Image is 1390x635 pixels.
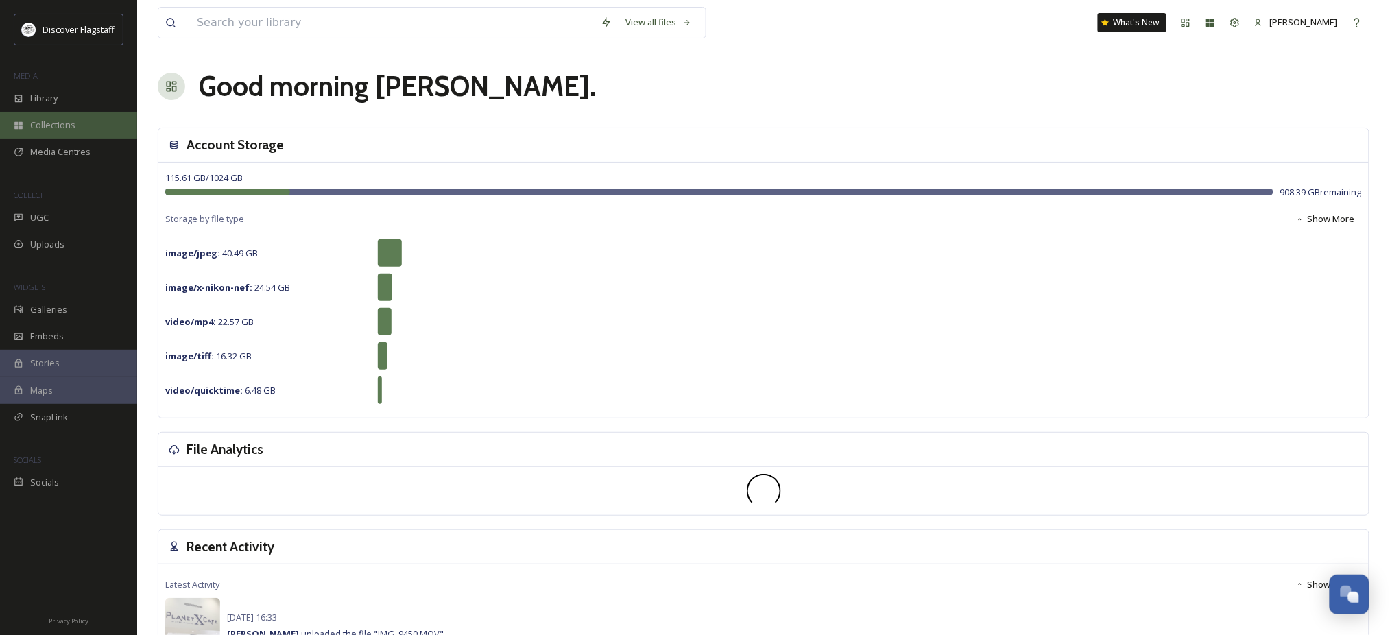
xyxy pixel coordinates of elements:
[30,303,67,316] span: Galleries
[30,145,91,158] span: Media Centres
[22,23,36,36] img: Untitled%20design%20(1).png
[14,71,38,81] span: MEDIA
[165,171,243,184] span: 115.61 GB / 1024 GB
[14,282,45,292] span: WIDGETS
[227,611,277,623] span: [DATE] 16:33
[187,537,274,557] h3: Recent Activity
[1247,9,1345,36] a: [PERSON_NAME]
[165,350,252,362] span: 16.32 GB
[165,578,219,591] span: Latest Activity
[43,23,115,36] span: Discover Flagstaff
[165,247,258,259] span: 40.49 GB
[165,384,276,396] span: 6.48 GB
[49,612,88,628] a: Privacy Policy
[165,384,243,396] strong: video/quicktime :
[165,315,216,328] strong: video/mp4 :
[30,238,64,251] span: Uploads
[165,213,244,226] span: Storage by file type
[1098,13,1166,32] a: What's New
[30,330,64,343] span: Embeds
[1280,186,1362,199] span: 908.39 GB remaining
[30,411,68,424] span: SnapLink
[165,281,252,293] strong: image/x-nikon-nef :
[619,9,699,36] a: View all files
[165,247,220,259] strong: image/jpeg :
[1270,16,1338,28] span: [PERSON_NAME]
[190,8,594,38] input: Search your library
[1330,575,1369,614] button: Open Chat
[30,476,59,489] span: Socials
[30,357,60,370] span: Stories
[49,616,88,625] span: Privacy Policy
[1289,206,1362,232] button: Show More
[165,350,214,362] strong: image/tiff :
[187,440,263,459] h3: File Analytics
[165,281,290,293] span: 24.54 GB
[30,119,75,132] span: Collections
[30,211,49,224] span: UGC
[199,66,596,107] h1: Good morning [PERSON_NAME] .
[187,135,284,155] h3: Account Storage
[1289,571,1362,598] button: Show More
[165,315,254,328] span: 22.57 GB
[30,92,58,105] span: Library
[30,384,53,397] span: Maps
[14,190,43,200] span: COLLECT
[14,455,41,465] span: SOCIALS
